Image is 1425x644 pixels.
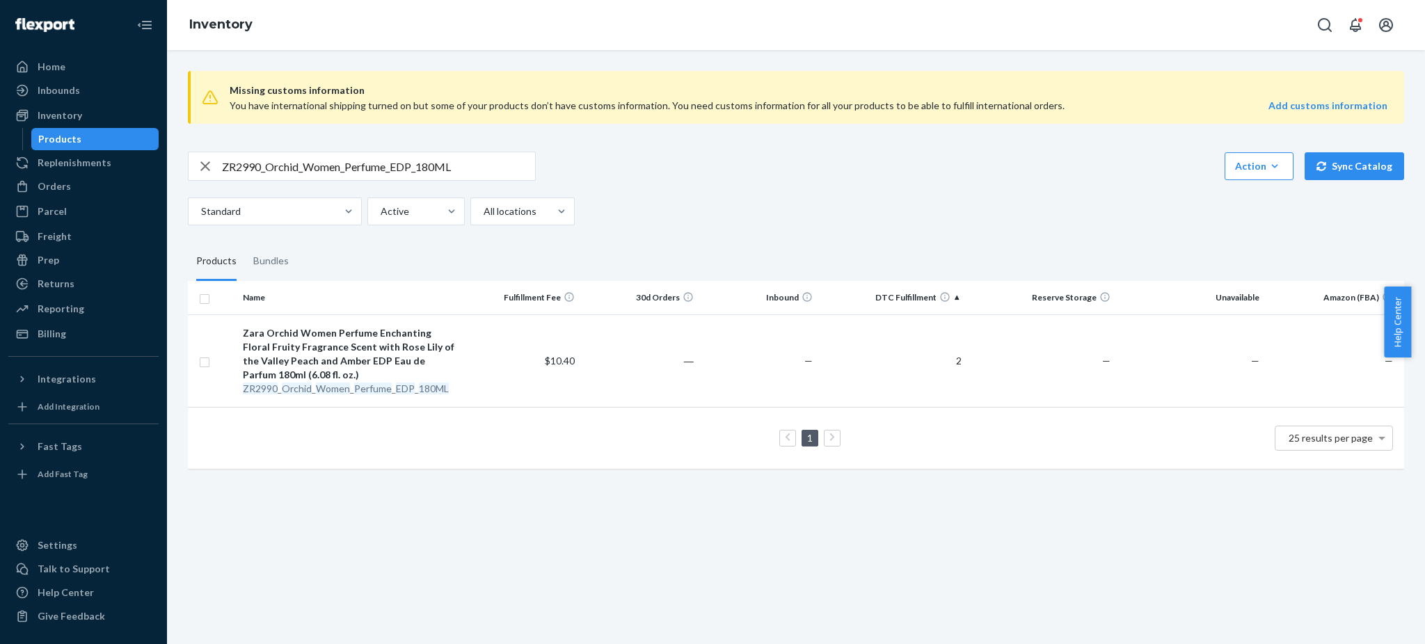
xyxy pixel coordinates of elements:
em: Perfume [354,383,392,394]
input: All locations [482,204,484,218]
em: ZR2990 [243,383,278,394]
span: 25 results per page [1289,432,1373,444]
div: Freight [38,230,72,243]
span: — [1385,355,1393,367]
div: Zara Orchid Women Perfume Enchanting Floral Fruity Fragrance Scent with Rose Lily of the Valley P... [243,326,455,382]
a: Parcel [8,200,159,223]
button: Give Feedback [8,605,159,627]
ol: breadcrumbs [178,5,264,45]
a: Inventory [8,104,159,127]
th: Unavailable [1116,281,1265,314]
em: Orchid [282,383,312,394]
a: Replenishments [8,152,159,174]
button: Open notifications [1342,11,1369,39]
div: Returns [38,277,74,291]
span: — [804,355,813,367]
div: Inventory [38,108,82,122]
button: Integrations [8,368,159,390]
em: 180ML [419,383,449,394]
a: Inbounds [8,79,159,102]
div: Add Integration [38,401,99,412]
div: Parcel [38,204,67,218]
button: Open account menu [1372,11,1400,39]
em: EDP [396,383,415,394]
th: DTC Fulfillment [818,281,967,314]
td: ― [580,314,699,407]
a: Prep [8,249,159,271]
strong: Add customs information [1268,99,1387,111]
div: _ _ _ _ _ [243,382,455,396]
div: Bundles [253,242,289,281]
a: Settings [8,534,159,556]
div: Prep [38,253,59,267]
button: Help Center [1384,287,1411,357]
div: Add Fast Tag [38,468,88,480]
span: Missing customs information [230,82,1387,99]
input: Standard [200,204,201,218]
button: Sync Catalog [1305,152,1404,180]
div: Products [38,132,81,146]
a: Page 1 is your current page [804,432,815,444]
th: 30d Orders [580,281,699,314]
div: Reporting [38,302,84,316]
div: Talk to Support [38,562,110,576]
input: Active [379,204,381,218]
button: Fast Tags [8,435,159,458]
a: Products [31,128,159,150]
a: Add Fast Tag [8,463,159,485]
div: Home [38,60,65,74]
th: Inbound [699,281,818,314]
a: Add customs information [1268,99,1387,113]
div: Settings [38,538,77,552]
button: Close Navigation [131,11,159,39]
input: Search inventory by name or sku [222,152,535,180]
a: Freight [8,225,159,248]
div: You have international shipping turned on but some of your products don’t have customs informatio... [230,99,1156,113]
span: — [1102,355,1110,367]
a: Billing [8,323,159,345]
div: Fast Tags [38,440,82,453]
div: Products [196,242,237,281]
div: Give Feedback [38,609,105,623]
a: Help Center [8,581,159,604]
div: Help Center [38,586,94,599]
button: Open Search Box [1311,11,1339,39]
span: $10.40 [545,355,575,367]
button: Action [1225,152,1293,180]
td: 2 [818,314,967,407]
a: Add Integration [8,396,159,418]
a: Talk to Support [8,558,159,580]
span: — [1251,355,1259,367]
div: Integrations [38,372,96,386]
em: Women [316,383,350,394]
th: Reserve Storage [967,281,1116,314]
th: Name [237,281,461,314]
a: Returns [8,273,159,295]
div: Orders [38,179,71,193]
div: Action [1235,159,1283,173]
a: Inventory [189,17,253,32]
img: Flexport logo [15,18,74,32]
a: Orders [8,175,159,198]
div: Replenishments [38,156,111,170]
th: Amazon (FBA) [1265,281,1404,314]
a: Home [8,56,159,78]
a: Reporting [8,298,159,320]
div: Billing [38,327,66,341]
th: Fulfillment Fee [461,281,580,314]
div: Inbounds [38,83,80,97]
